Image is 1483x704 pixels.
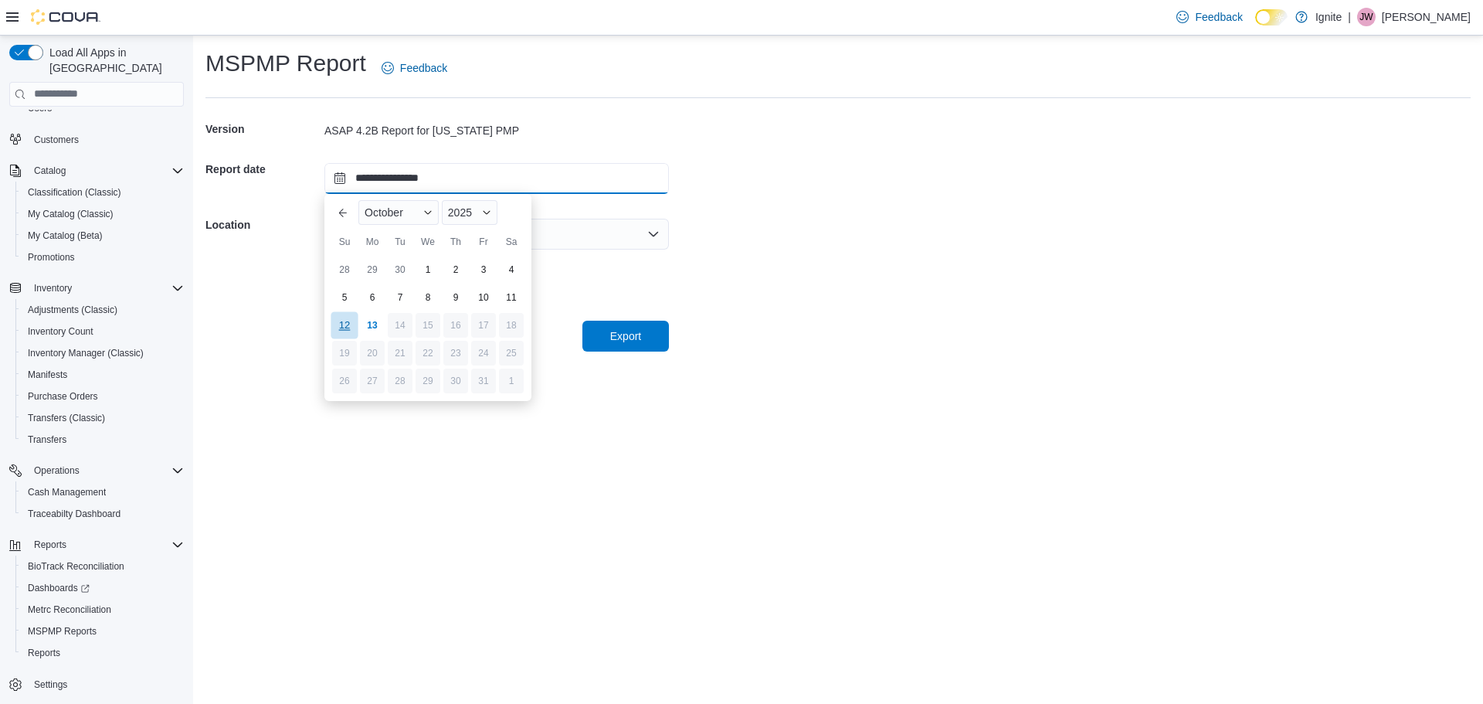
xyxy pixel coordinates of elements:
span: Transfers [22,430,184,449]
div: day-25 [499,341,524,366]
div: day-11 [499,285,524,310]
span: Catalog [34,165,66,177]
div: day-27 [360,369,385,393]
a: Metrc Reconciliation [22,600,117,619]
div: day-14 [388,313,412,338]
button: Cash Management [15,481,190,503]
button: Transfers [15,429,190,451]
span: Purchase Orders [28,390,98,403]
span: MSPMP Reports [22,622,184,641]
button: My Catalog (Beta) [15,225,190,247]
a: My Catalog (Beta) [22,226,109,245]
span: Export [610,328,641,344]
span: Dashboards [28,582,90,594]
span: Purchase Orders [22,387,184,406]
input: Dark Mode [1255,9,1288,26]
a: Dashboards [15,577,190,599]
span: October [365,206,403,219]
div: day-24 [471,341,496,366]
input: Press the down key to enter a popover containing a calendar. Press the escape key to close the po... [324,163,669,194]
span: Classification (Classic) [22,183,184,202]
button: Operations [3,460,190,481]
span: Feedback [1195,9,1242,25]
a: Feedback [1170,2,1248,32]
span: Traceabilty Dashboard [22,505,184,523]
div: day-6 [360,285,385,310]
span: Reports [34,539,66,551]
button: Previous Month [331,200,355,225]
a: Inventory Manager (Classic) [22,344,150,362]
div: day-13 [360,313,385,338]
span: JW [1359,8,1373,26]
button: Classification (Classic) [15,182,190,203]
div: day-18 [499,313,524,338]
span: Reports [28,536,184,554]
button: Manifests [15,364,190,386]
div: Su [332,230,357,254]
span: Inventory [28,279,184,298]
span: Manifests [28,369,67,381]
div: day-10 [471,285,496,310]
a: Traceabilty Dashboard [22,505,127,523]
div: day-17 [471,313,496,338]
div: day-12 [331,311,358,338]
a: Cash Management [22,483,112,502]
span: Dashboards [22,579,184,597]
span: Inventory Count [28,325,93,338]
span: Adjustments (Classic) [28,304,117,316]
button: Purchase Orders [15,386,190,407]
div: day-7 [388,285,412,310]
div: Button. Open the month selector. October is currently selected. [358,200,439,225]
span: My Catalog (Beta) [28,230,103,242]
a: MSPMP Reports [22,622,103,641]
div: day-28 [388,369,412,393]
span: Inventory Count [22,322,184,341]
div: October, 2025 [331,256,525,395]
div: day-19 [332,341,357,366]
div: day-5 [332,285,357,310]
span: Cash Management [22,483,184,502]
button: Open list of options [647,228,660,240]
button: Transfers (Classic) [15,407,190,429]
div: day-29 [416,369,440,393]
span: Feedback [400,60,447,76]
button: MSPMP Reports [15,621,190,642]
img: Cova [31,9,100,25]
span: My Catalog (Classic) [22,205,184,223]
button: Export [582,321,669,352]
button: Reports [15,642,190,664]
div: day-15 [416,313,440,338]
span: Dark Mode [1255,26,1256,26]
span: Promotions [28,251,75,264]
span: Reports [22,644,184,662]
div: day-3 [471,257,496,282]
button: Inventory Count [15,321,190,342]
a: Adjustments (Classic) [22,301,124,319]
button: Reports [28,536,73,554]
div: day-28 [332,257,357,282]
button: Traceabilty Dashboard [15,503,190,525]
button: Catalog [3,160,190,182]
a: Feedback [375,53,453,83]
div: Tu [388,230,412,254]
span: Reports [28,647,60,659]
span: Inventory Manager (Classic) [28,347,144,359]
a: Manifests [22,366,73,384]
div: Mo [360,230,385,254]
span: Metrc Reconciliation [22,600,184,619]
div: day-29 [360,257,385,282]
div: day-31 [471,369,496,393]
button: Operations [28,461,86,480]
a: Dashboards [22,579,96,597]
span: Classification (Classic) [28,186,121,199]
button: Inventory Manager (Classic) [15,342,190,364]
span: Settings [28,675,184,694]
h5: Report date [205,154,321,185]
span: Customers [28,130,184,149]
a: Settings [28,675,73,694]
span: Transfers (Classic) [22,409,184,427]
a: Purchase Orders [22,387,104,406]
span: Inventory [34,282,72,294]
div: Button. Open the year selector. 2025 is currently selected. [442,200,497,225]
a: Transfers [22,430,73,449]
